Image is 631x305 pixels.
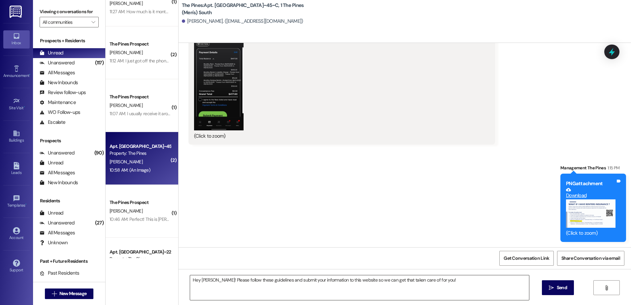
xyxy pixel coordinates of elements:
[182,18,303,25] div: [PERSON_NAME]. ([EMAIL_ADDRESS][DOMAIN_NAME])
[10,6,23,18] img: ResiDesk Logo
[40,229,75,236] div: All Messages
[566,180,603,187] b: PNG attachment
[110,102,143,108] span: [PERSON_NAME]
[566,199,615,228] button: Zoom image
[33,137,105,144] div: Prospects
[45,288,94,299] button: New Message
[504,255,549,262] span: Get Conversation Link
[52,291,57,296] i: 
[3,225,30,243] a: Account
[40,179,78,186] div: New Inbounds
[542,280,574,295] button: Send
[40,210,63,217] div: Unread
[93,218,105,228] div: (27)
[33,37,105,44] div: Prospects + Residents
[93,58,105,68] div: (117)
[110,93,171,100] div: The Pines Prospect
[557,251,624,266] button: Share Conversation via email
[40,99,76,106] div: Maintenance
[29,72,30,77] span: •
[40,169,75,176] div: All Messages
[3,128,30,146] a: Buildings
[24,105,25,109] span: •
[43,17,88,27] input: All communities
[110,150,171,157] div: Property: The Pines
[3,95,30,113] a: Site Visit •
[40,239,68,246] div: Unknown
[3,193,30,211] a: Templates •
[3,30,30,48] a: Inbox
[40,89,86,96] div: Review follow-ups
[40,220,75,226] div: Unanswered
[33,258,105,265] div: Past + Future Residents
[40,7,99,17] label: Viewing conversations for
[110,216,494,222] div: 10:46 AM: Perfect! This is [PERSON_NAME]. I'll be coming next week and I was just curious what I ...
[110,50,143,55] span: [PERSON_NAME]
[110,58,361,64] div: 11:12 AM: I just got off the phone with the financial aid office and they said my Fasfa won't com...
[499,251,553,266] button: Get Conversation Link
[3,257,30,275] a: Support
[40,119,65,126] div: Escalate
[182,2,314,16] b: The Pines: Apt. [GEOGRAPHIC_DATA]~45~C, 1 The Pines (Men's) South
[40,79,78,86] div: New Inbounds
[557,284,567,291] span: Send
[91,19,95,25] i: 
[190,275,529,300] textarea: Hey [PERSON_NAME]! Please follow these guidelines and submit your information to this website so ...
[110,111,329,117] div: 11:07 AM: I usually receive it around when school starts, usually when everyone else does, and pa...
[110,167,150,173] div: 10:58 AM: (An Image)
[110,208,143,214] span: [PERSON_NAME]
[194,133,484,140] div: (Click to zoom)
[110,9,191,15] div: 11:27 AM: How much is it monthly for the fall
[40,159,63,166] div: Unread
[110,199,171,206] div: The Pines Prospect
[33,197,105,204] div: Residents
[110,255,171,262] div: Property: The Pines
[3,160,30,178] a: Leads
[561,255,620,262] span: Share Conversation via email
[110,41,171,48] div: The Pines Prospect
[110,143,171,150] div: Apt. [GEOGRAPHIC_DATA]~45~C, 1 The Pines (Men's) South
[59,290,86,297] span: New Message
[566,230,615,237] div: (Click to zoom)
[604,285,609,290] i: 
[40,50,63,56] div: Unread
[194,20,244,130] button: Zoom image
[40,59,75,66] div: Unanswered
[110,249,171,255] div: Apt. [GEOGRAPHIC_DATA]~22~C, 1 The Pines (Women's) North
[566,187,615,199] a: Download
[110,0,143,6] span: [PERSON_NAME]
[40,270,80,277] div: Past Residents
[25,202,26,207] span: •
[40,150,75,156] div: Unanswered
[40,69,75,76] div: All Messages
[110,159,143,165] span: [PERSON_NAME]
[549,285,554,290] i: 
[606,164,619,171] div: 1:15 PM
[93,148,105,158] div: (90)
[40,109,80,116] div: WO Follow-ups
[560,164,626,174] div: Management The Pines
